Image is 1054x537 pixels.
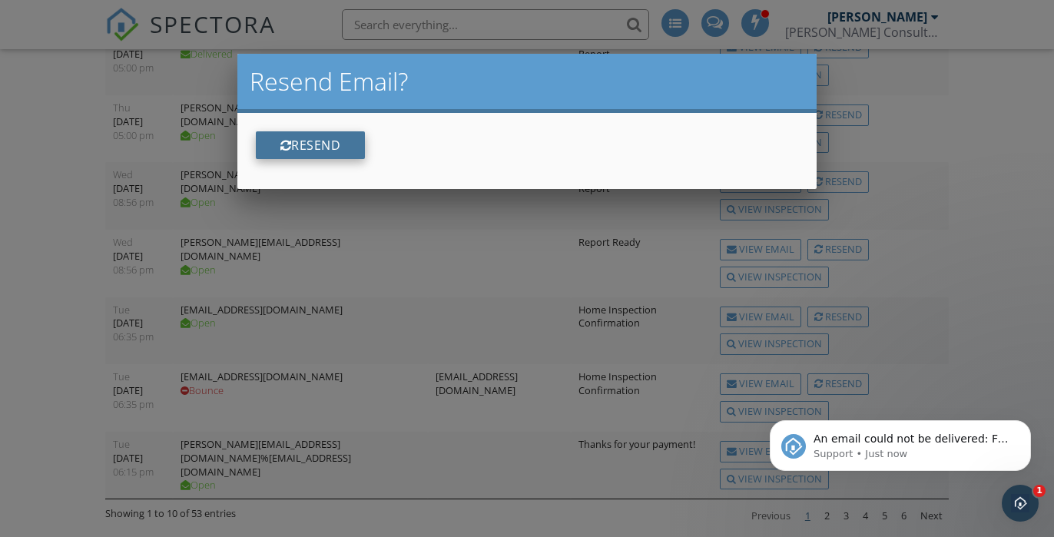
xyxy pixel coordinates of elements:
button: Resend [256,131,366,159]
h2: Resend Email? [250,66,805,97]
iframe: Intercom live chat [1002,485,1039,522]
span: 1 [1033,485,1046,497]
iframe: Intercom notifications message [747,388,1054,496]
